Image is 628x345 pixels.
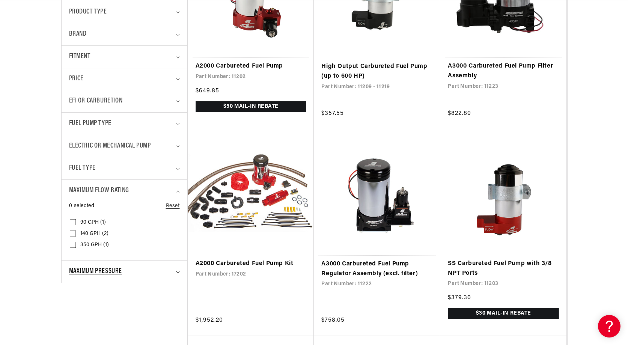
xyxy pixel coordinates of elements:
[80,219,106,226] span: 90 GPH (1)
[69,96,123,107] span: EFI or Carburetion
[69,180,180,202] summary: Maximum Flow Rating (0 selected)
[69,202,95,210] span: 0 selected
[80,231,108,237] span: 140 GPH (2)
[69,74,84,84] span: Price
[321,259,433,279] a: A3000 Carbureted Fuel Pump Regulator Assembly (excl. filter)
[69,163,96,174] span: Fuel Type
[69,141,151,152] span: Electric or Mechanical Pump
[80,242,109,249] span: 350 GPH (1)
[69,7,107,18] span: Product type
[196,62,307,71] a: A2000 Carbureted Fuel Pump
[166,202,180,210] a: Reset
[69,1,180,23] summary: Product type (0 selected)
[69,68,180,90] summary: Price
[69,90,180,112] summary: EFI or Carburetion (0 selected)
[69,261,180,283] summary: Maximum Pressure (0 selected)
[69,118,111,129] span: Fuel Pump Type
[448,62,559,81] a: A3000 Carbureted Fuel Pump Filter Assembly
[69,266,122,277] span: Maximum Pressure
[69,29,87,40] span: Brand
[69,135,180,157] summary: Electric or Mechanical Pump (0 selected)
[69,23,180,45] summary: Brand (0 selected)
[69,157,180,179] summary: Fuel Type (0 selected)
[448,259,559,278] a: SS Carbureted Fuel Pump with 3/8 NPT Ports
[69,51,90,62] span: Fitment
[69,46,180,68] summary: Fitment (0 selected)
[196,259,307,269] a: A2000 Carbureted Fuel Pump Kit
[321,62,433,81] a: High Output Carbureted Fuel Pump (up to 600 HP)
[69,113,180,135] summary: Fuel Pump Type (0 selected)
[69,185,129,196] span: Maximum Flow Rating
